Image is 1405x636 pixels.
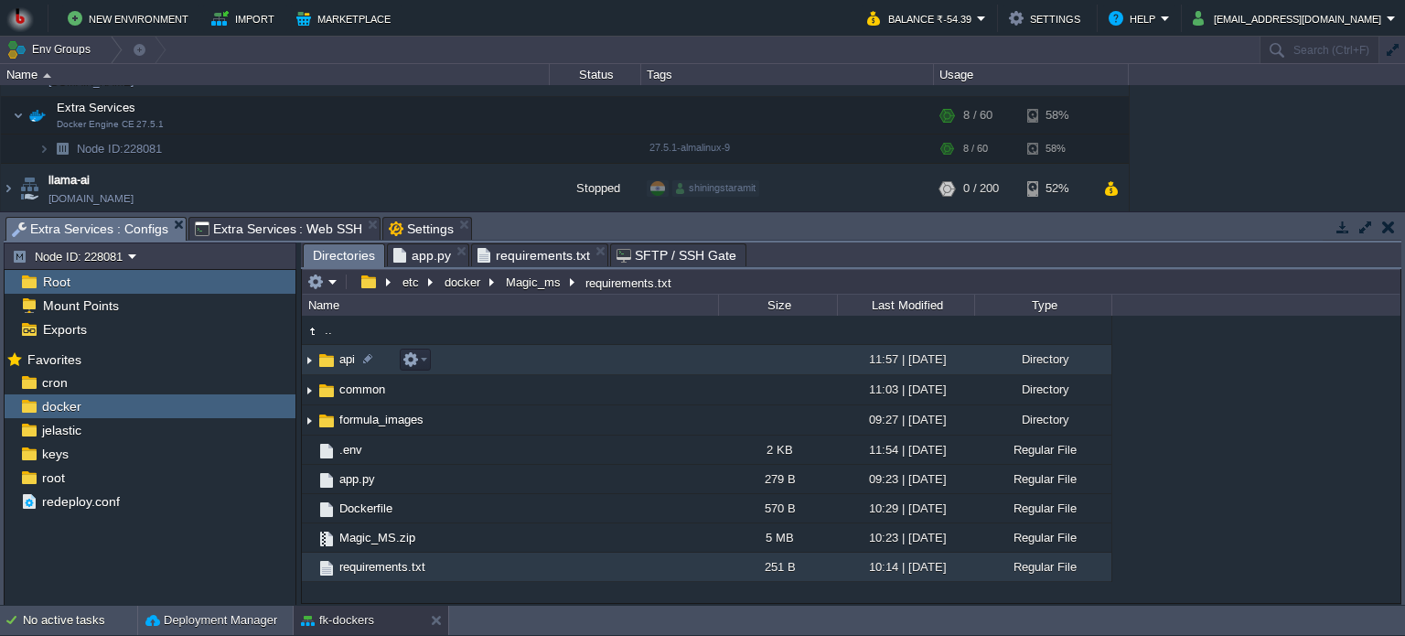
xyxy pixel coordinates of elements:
span: app.py [393,244,451,266]
img: AMDAwAAAACH5BAEAAAAALAAAAAABAAEAAAICRAEAOw== [302,346,316,374]
button: Magic_ms [503,274,565,290]
img: AMDAwAAAACH5BAEAAAAALAAAAAABAAEAAAICRAEAOw== [302,406,316,435]
img: Bitss Techniques [6,5,34,32]
div: Status [551,64,640,85]
li: /etc/docker/Magic_ms/app.py [387,243,469,266]
a: Favorites [24,352,84,367]
span: Settings [389,218,454,240]
div: 8 / 60 [963,97,992,134]
img: AMDAwAAAACH5BAEAAAAALAAAAAABAAEAAAICRAEAOw== [316,381,337,401]
div: Regular File [974,436,1111,464]
a: api [337,351,358,367]
img: AMDAwAAAACH5BAEAAAAALAAAAAABAAEAAAICRAEAOw== [302,376,316,404]
div: Name [2,64,549,85]
div: Directory [974,345,1111,373]
a: llama-ai [48,171,90,189]
img: AMDAwAAAACH5BAEAAAAALAAAAAABAAEAAAICRAEAOw== [16,164,42,213]
div: shiningstaramit [672,180,759,197]
div: Directory [974,405,1111,434]
div: Regular File [974,465,1111,493]
div: 11:54 | [DATE] [837,436,974,464]
a: docker [38,398,84,415]
div: 58% [1027,135,1087,163]
div: 570 B [718,494,837,523]
a: Dockerfile [337,501,395,516]
a: formula_images [337,412,426,427]
div: 11:03 | [DATE] [837,375,974,404]
div: 2 KB [718,436,837,464]
a: root [38,469,68,486]
a: Exports [39,321,90,338]
div: Tags [642,64,933,85]
button: fk-dockers [301,611,374,630]
a: Root [39,274,73,290]
a: .. [322,322,335,338]
img: AMDAwAAAACH5BAEAAAAALAAAAAABAAEAAAICRAEAOw== [316,558,337,578]
div: 5 MB [718,523,837,552]
div: Regular File [974,494,1111,523]
img: AMDAwAAAACH5BAEAAAAALAAAAAABAAEAAAICRAEAOw== [1,164,16,213]
img: AMDAwAAAACH5BAEAAAAALAAAAAABAAEAAAICRAEAOw== [316,411,337,431]
div: Regular File [974,553,1111,581]
a: cron [38,374,70,391]
span: Extra Services [55,100,138,115]
button: Env Groups [6,37,97,62]
span: 228081 [75,141,165,156]
div: 09:27 | [DATE] [837,405,974,434]
a: .env [337,442,365,458]
button: etc [400,274,424,290]
div: 09:23 | [DATE] [837,465,974,493]
a: Node ID:228081 [75,141,165,156]
img: AMDAwAAAACH5BAEAAAAALAAAAAABAAEAAAICRAEAOw== [316,470,337,490]
div: 58% [1027,97,1087,134]
div: 10:23 | [DATE] [837,523,974,552]
a: Mount Points [39,297,122,314]
span: Magic_MS.zip [337,530,418,545]
img: AMDAwAAAACH5BAEAAAAALAAAAAABAAEAAAICRAEAOw== [302,553,316,581]
div: 8 / 60 [963,135,988,163]
span: Node ID: [77,142,123,156]
img: AMDAwAAAACH5BAEAAAAALAAAAAABAAEAAAICRAEAOw== [316,350,337,371]
span: SFTP / SSH Gate [617,244,736,266]
a: requirements.txt [337,559,428,575]
img: AMDAwAAAACH5BAEAAAAALAAAAAABAAEAAAICRAEAOw== [302,465,316,493]
button: docker [442,274,485,290]
span: requirements.txt [477,244,590,266]
img: AMDAwAAAACH5BAEAAAAALAAAAAABAAEAAAICRAEAOw== [316,529,337,549]
span: Directories [313,244,375,267]
a: redeploy.conf [38,493,123,510]
span: Docker Engine CE 27.5.1 [57,119,164,130]
div: Directory [974,375,1111,404]
a: common [337,382,388,397]
div: Type [976,295,1111,316]
div: 11:57 | [DATE] [837,345,974,373]
img: AMDAwAAAACH5BAEAAAAALAAAAAABAAEAAAICRAEAOw== [43,73,51,78]
a: keys [38,446,71,462]
span: [DOMAIN_NAME] [48,189,134,208]
div: requirements.txt [581,275,671,290]
div: 10:14 | [DATE] [837,553,974,581]
a: Extra ServicesDocker Engine CE 27.5.1 [55,101,138,114]
div: Usage [935,64,1128,85]
a: jelastic [38,422,84,438]
a: app.py [337,471,378,487]
div: Regular File [974,523,1111,552]
button: Node ID: 228081 [12,248,128,264]
button: Help [1109,7,1161,29]
div: Name [304,295,718,316]
div: Last Modified [839,295,974,316]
